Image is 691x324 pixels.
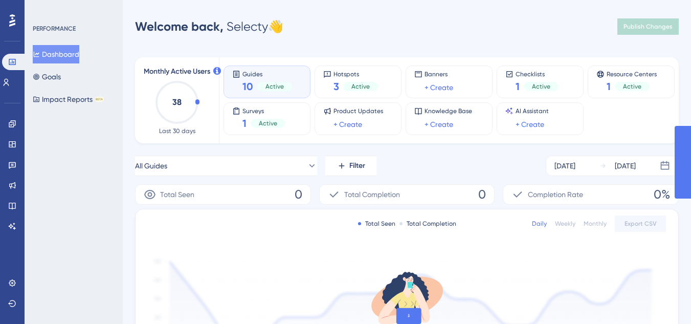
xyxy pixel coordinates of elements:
button: Publish Changes [617,18,679,35]
span: Resource Centers [607,70,657,77]
span: 3 [333,79,339,94]
div: PERFORMANCE [33,25,76,33]
span: 1 [242,116,247,131]
button: Export CSV [615,215,666,232]
div: Total Seen [358,220,395,228]
span: Last 30 days [159,127,195,135]
div: BETA [95,97,104,102]
a: + Create [425,118,453,131]
iframe: UserGuiding AI Assistant Launcher [648,284,679,314]
span: Total Completion [344,188,400,201]
span: Hotspots [333,70,378,77]
span: Monthly Active Users [144,66,210,78]
span: Total Seen [160,188,194,201]
span: Completion Rate [528,188,583,201]
text: 38 [172,97,182,107]
span: Export CSV [625,220,657,228]
span: 10 [242,79,253,94]
span: Active [351,82,370,91]
button: Impact ReportsBETA [33,90,104,109]
div: [DATE] [615,160,636,172]
span: 1 [607,79,611,94]
div: Monthly [584,220,607,228]
span: 0 [478,186,486,203]
span: Publish Changes [623,23,673,31]
span: Guides [242,70,292,77]
span: Filter [349,160,365,172]
div: Selecty 👋 [135,18,283,35]
span: Active [259,119,277,127]
span: 1 [516,79,520,94]
a: + Create [425,81,453,94]
span: Welcome back, [135,19,224,34]
button: Dashboard [33,45,79,63]
span: Product Updates [333,107,383,115]
span: Knowledge Base [425,107,472,115]
a: + Create [333,118,362,131]
span: Active [532,82,550,91]
div: [DATE] [554,160,575,172]
span: 0 [295,186,302,203]
div: Weekly [555,220,575,228]
button: All Guides [135,156,317,176]
span: AI Assistant [516,107,549,115]
span: Active [623,82,641,91]
span: 0% [654,186,670,203]
a: + Create [516,118,544,131]
div: Daily [532,220,547,228]
div: Total Completion [399,220,456,228]
button: Filter [325,156,376,176]
span: Checklists [516,70,559,77]
span: Active [265,82,284,91]
button: Goals [33,68,61,86]
span: Surveys [242,107,285,114]
span: All Guides [135,160,167,172]
span: Banners [425,70,453,78]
